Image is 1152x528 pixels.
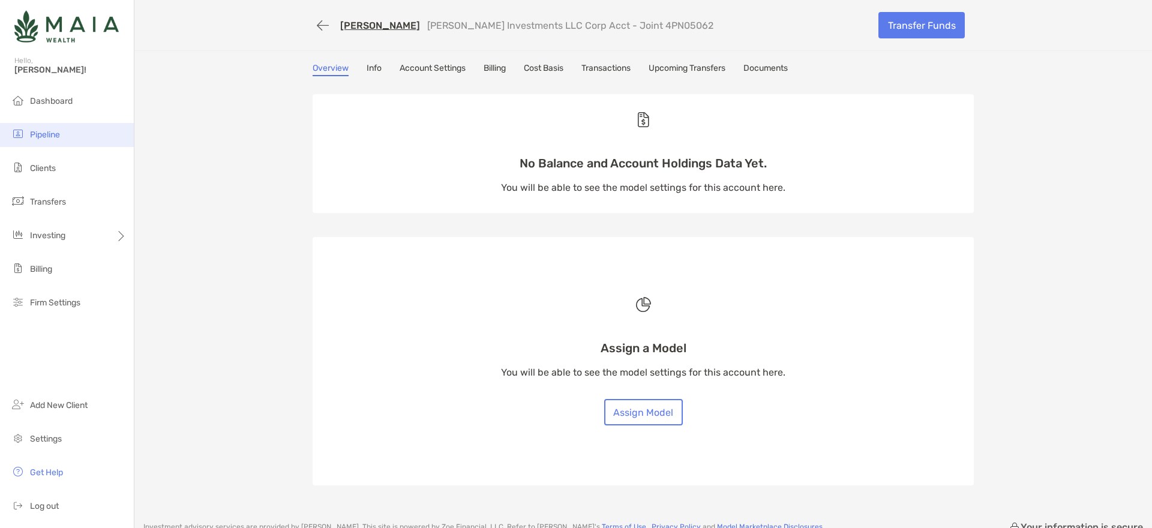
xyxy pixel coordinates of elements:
[11,295,25,309] img: firm-settings icon
[604,399,683,425] button: Assign Model
[501,180,785,195] p: You will be able to see the model settings for this account here.
[501,365,785,380] p: You will be able to see the model settings for this account here.
[524,63,563,76] a: Cost Basis
[313,63,349,76] a: Overview
[11,431,25,445] img: settings icon
[30,130,60,140] span: Pipeline
[11,261,25,275] img: billing icon
[501,341,785,356] p: Assign a Model
[367,63,382,76] a: Info
[30,400,88,410] span: Add New Client
[14,5,119,48] img: Zoe Logo
[878,12,965,38] a: Transfer Funds
[11,160,25,175] img: clients icon
[400,63,466,76] a: Account Settings
[30,96,73,106] span: Dashboard
[11,93,25,107] img: dashboard icon
[743,63,788,76] a: Documents
[11,498,25,512] img: logout icon
[11,397,25,412] img: add_new_client icon
[30,501,59,511] span: Log out
[30,197,66,207] span: Transfers
[11,127,25,141] img: pipeline icon
[11,464,25,479] img: get-help icon
[30,230,65,241] span: Investing
[11,227,25,242] img: investing icon
[30,434,62,444] span: Settings
[501,156,785,171] p: No Balance and Account Holdings Data Yet.
[30,298,80,308] span: Firm Settings
[484,63,506,76] a: Billing
[427,20,713,31] p: [PERSON_NAME] Investments LLC Corp Acct - Joint 4PN05062
[11,194,25,208] img: transfers icon
[649,63,725,76] a: Upcoming Transfers
[581,63,631,76] a: Transactions
[30,467,63,478] span: Get Help
[30,163,56,173] span: Clients
[30,264,52,274] span: Billing
[340,20,420,31] a: [PERSON_NAME]
[14,65,127,75] span: [PERSON_NAME]!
